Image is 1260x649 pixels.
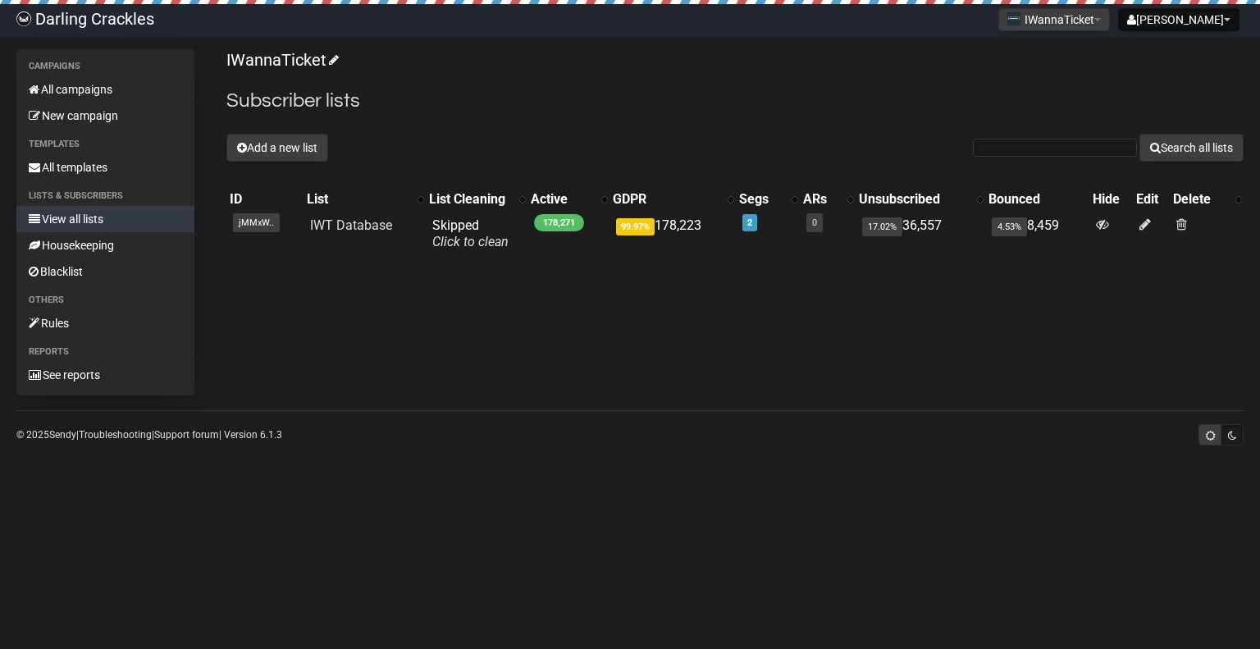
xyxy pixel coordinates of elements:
[856,188,986,211] th: Unsubscribed: No sort applied, activate to apply an ascending sort
[862,217,902,236] span: 17.02%
[310,217,392,233] a: IWT Database
[1136,191,1166,208] div: Edit
[1173,191,1227,208] div: Delete
[1089,188,1133,211] th: Hide: No sort applied, sorting is disabled
[16,103,194,129] a: New campaign
[79,429,152,441] a: Troubleshooting
[16,290,194,310] li: Others
[154,429,219,441] a: Support forum
[16,57,194,76] li: Campaigns
[988,191,1085,208] div: Bounced
[49,429,76,441] a: Sendy
[16,232,194,258] a: Housekeeping
[226,86,1244,116] h2: Subscriber lists
[16,186,194,206] li: Lists & subscribers
[1170,188,1244,211] th: Delete: No sort applied, activate to apply an ascending sort
[307,191,410,208] div: List
[803,191,839,208] div: ARs
[16,154,194,181] a: All templates
[16,342,194,362] li: Reports
[16,11,31,26] img: a5199ef85a574f23c5d8dbdd0683af66
[613,191,720,208] div: GDPR
[992,217,1027,236] span: 4.53%
[609,211,737,257] td: 178,223
[16,426,282,444] p: © 2025 | | | Version 6.1.3
[16,258,194,285] a: Blacklist
[527,188,609,211] th: Active: No sort applied, activate to apply an ascending sort
[226,134,328,162] button: Add a new list
[998,8,1110,31] button: IWannaTicket
[531,191,592,208] div: Active
[1118,8,1239,31] button: [PERSON_NAME]
[859,191,970,208] div: Unsubscribed
[1093,191,1130,208] div: Hide
[856,211,986,257] td: 36,557
[16,135,194,154] li: Templates
[1139,134,1244,162] button: Search all lists
[736,188,799,211] th: Segs: No sort applied, activate to apply an ascending sort
[985,211,1089,257] td: 8,459
[1007,12,1020,25] img: 1.png
[609,188,737,211] th: GDPR: No sort applied, activate to apply an ascending sort
[432,217,509,249] span: Skipped
[747,217,752,228] a: 2
[985,188,1089,211] th: Bounced: No sort applied, sorting is disabled
[534,214,584,231] span: 178,271
[226,188,304,211] th: ID: No sort applied, sorting is disabled
[812,217,817,228] a: 0
[226,50,336,70] a: IWannaTicket
[616,218,655,235] span: 99.97%
[739,191,783,208] div: Segs
[16,310,194,336] a: Rules
[800,188,856,211] th: ARs: No sort applied, activate to apply an ascending sort
[432,234,509,249] a: Click to clean
[1133,188,1170,211] th: Edit: No sort applied, sorting is disabled
[16,76,194,103] a: All campaigns
[233,213,280,232] span: jMMxW..
[304,188,427,211] th: List: No sort applied, activate to apply an ascending sort
[230,191,300,208] div: ID
[16,206,194,232] a: View all lists
[426,188,527,211] th: List Cleaning: No sort applied, activate to apply an ascending sort
[16,362,194,388] a: See reports
[429,191,511,208] div: List Cleaning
